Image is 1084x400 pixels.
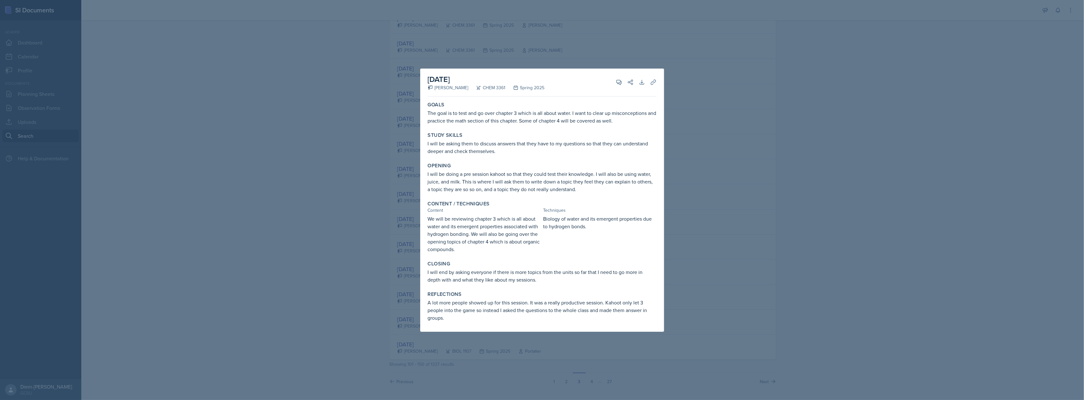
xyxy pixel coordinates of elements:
[428,207,541,214] div: Content
[428,132,463,138] label: Study Skills
[428,291,462,297] label: Reflections
[428,74,545,85] h2: [DATE]
[428,170,656,193] p: I will be doing a pre session kahoot so that they could test their knowledge. I will also be usin...
[428,261,450,267] label: Closing
[468,84,506,91] div: CHEM 3361
[428,215,541,253] p: We will be reviewing chapter 3 which is all about water and its emergent properties associated wi...
[543,215,656,230] p: Biology of water and its emergent properties due to hydrogen bonds.
[543,207,656,214] div: Techniques
[428,201,490,207] label: Content / Techniques
[428,102,445,108] label: Goals
[428,163,451,169] label: Opening
[428,84,468,91] div: [PERSON_NAME]
[506,84,545,91] div: Spring 2025
[428,299,656,322] p: A lot more people showed up for this session. It was a really productive session. Kahoot only let...
[428,140,656,155] p: I will be asking them to discuss answers that they have to my questions so that they can understa...
[428,268,656,283] p: I will end by asking everyone if there is more topics from the units so far that I need to go mor...
[428,109,656,124] p: The goal is to test and go over chapter 3 which is all about water. I want to clear up misconcept...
